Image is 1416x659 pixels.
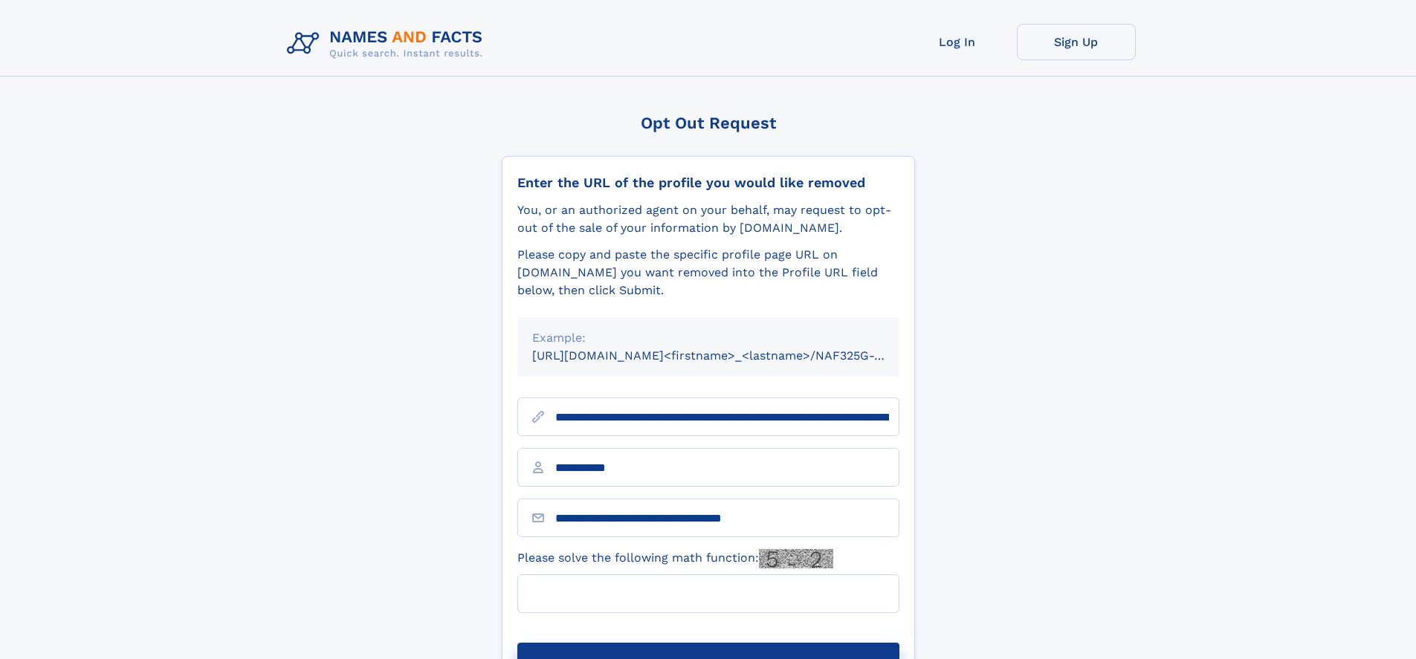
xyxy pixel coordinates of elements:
[517,246,899,299] div: Please copy and paste the specific profile page URL on [DOMAIN_NAME] you want removed into the Pr...
[517,175,899,191] div: Enter the URL of the profile you would like removed
[517,549,833,568] label: Please solve the following math function:
[532,329,885,347] div: Example:
[898,24,1017,60] a: Log In
[281,24,495,64] img: Logo Names and Facts
[517,201,899,237] div: You, or an authorized agent on your behalf, may request to opt-out of the sale of your informatio...
[532,348,928,363] small: [URL][DOMAIN_NAME]<firstname>_<lastname>/NAF325G-xxxxxxxx
[502,114,915,132] div: Opt Out Request
[1017,24,1136,60] a: Sign Up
